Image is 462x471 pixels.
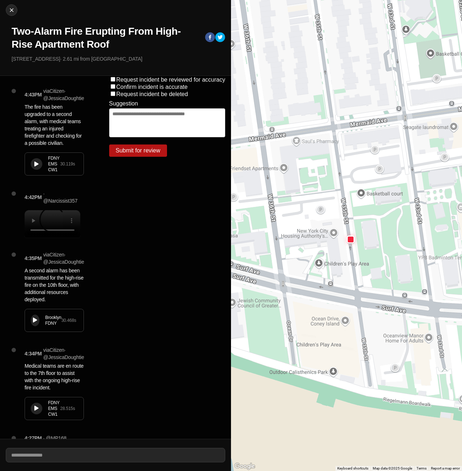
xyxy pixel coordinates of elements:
[43,190,80,204] p: · @Narcissist357
[61,317,76,323] div: 30.468 s
[48,400,60,417] div: FDNY EMS CW1
[43,87,84,102] p: via Citizen · @ JessicaDoughtie
[6,4,17,16] button: cancel
[109,100,138,107] label: Suggestion
[233,462,257,471] img: Google
[25,267,84,303] p: A second alarm has been transmitted for the high-rise fire on the 10th floor, with additional res...
[43,251,84,265] p: via Citizen · @ JessicaDoughtie
[25,435,42,442] p: 4:27PM
[116,77,226,83] label: Request incident be reviewed for accuracy
[337,466,368,471] button: Keyboard shortcuts
[25,194,42,201] p: 4:42PM
[43,346,84,361] p: via Citizen · @ JessicaDoughtie
[431,466,460,470] a: Report a map error
[60,406,75,411] div: 28.515 s
[373,466,412,470] span: Map data ©2025 Google
[25,350,42,357] p: 4:34PM
[25,91,42,98] p: 4:43PM
[116,91,188,97] label: Request incident be deleted
[12,25,199,51] h1: Two-Alarm Fire Erupting From High-Rise Apartment Roof
[45,315,61,326] div: Brooklyn FDNY
[205,32,215,44] button: facebook
[48,155,60,173] div: FDNY EMS CW1
[25,103,84,147] p: The fire has been upgraded to a second alarm, with medical teams treating an injured firefighter ...
[8,7,15,14] img: cancel
[109,144,167,157] button: Submit for review
[12,55,225,62] p: [STREET_ADDRESS] · 2.61 mi from [GEOGRAPHIC_DATA]
[43,435,67,442] p: · @MP168
[116,84,188,90] label: Confirm incident is accurate
[416,466,427,470] a: Terms (opens in new tab)
[233,462,257,471] a: Open this area in Google Maps (opens a new window)
[25,362,84,391] p: Medical teams are en route to the 7th floor to assist with the ongoing high-rise fire incident.
[60,161,75,167] div: 30.119 s
[215,32,225,44] button: twitter
[25,255,42,262] p: 4:35PM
